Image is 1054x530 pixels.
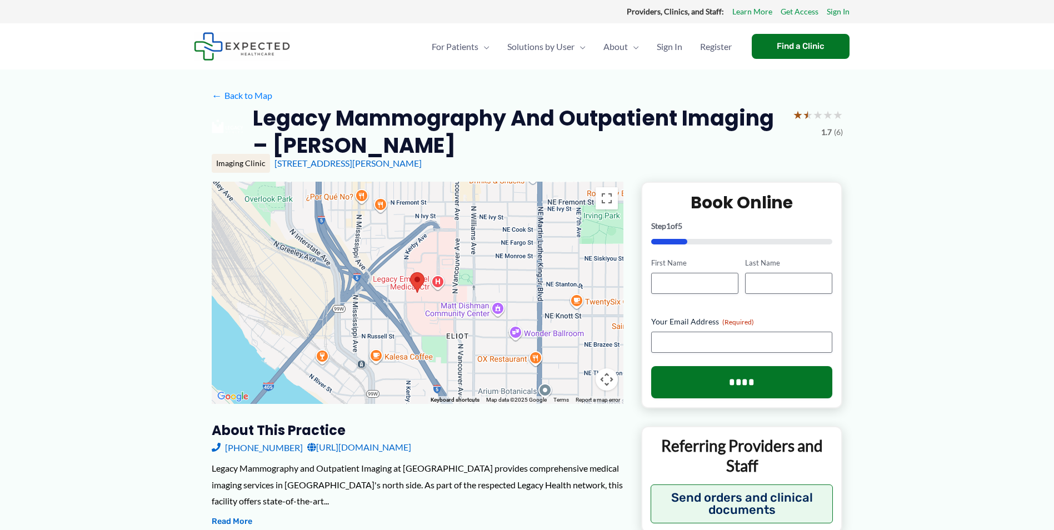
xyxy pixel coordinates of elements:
nav: Primary Site Navigation [423,27,741,66]
button: Map camera controls [596,368,618,391]
img: Expected Healthcare Logo - side, dark font, small [194,32,290,61]
button: Send orders and clinical documents [651,484,833,523]
a: Terms (opens in new tab) [553,397,569,403]
a: Learn More [732,4,772,19]
strong: Providers, Clinics, and Staff: [627,7,724,16]
h3: About this practice [212,422,623,439]
a: AboutMenu Toggle [595,27,648,66]
a: Get Access [781,4,818,19]
p: Step of [651,222,833,230]
span: 5 [678,221,682,231]
span: ★ [803,104,813,125]
a: Solutions by UserMenu Toggle [498,27,595,66]
a: [URL][DOMAIN_NAME] [307,439,411,456]
span: Menu Toggle [478,27,489,66]
p: Referring Providers and Staff [651,436,833,476]
span: Register [700,27,732,66]
a: [PHONE_NUMBER] [212,439,303,456]
img: Google [214,389,251,404]
span: ★ [793,104,803,125]
span: (Required) [722,318,754,326]
span: (6) [834,125,843,139]
span: Map data ©2025 Google [486,397,547,403]
div: Legacy Mammography and Outpatient Imaging at [GEOGRAPHIC_DATA] provides comprehensive medical ima... [212,460,623,509]
span: ★ [833,104,843,125]
span: Sign In [657,27,682,66]
a: Sign In [827,4,850,19]
span: ← [212,90,222,101]
span: Solutions by User [507,27,575,66]
button: Keyboard shortcuts [431,396,479,404]
a: For PatientsMenu Toggle [423,27,498,66]
label: Last Name [745,258,832,268]
a: [STREET_ADDRESS][PERSON_NAME] [274,158,422,168]
h2: Book Online [651,192,833,213]
span: ★ [813,104,823,125]
span: 1 [666,221,671,231]
button: Read More [212,515,252,528]
span: Menu Toggle [575,27,586,66]
span: ★ [823,104,833,125]
label: Your Email Address [651,316,833,327]
a: Open this area in Google Maps (opens a new window) [214,389,251,404]
a: ←Back to Map [212,87,272,104]
a: Sign In [648,27,691,66]
a: Register [691,27,741,66]
span: About [603,27,628,66]
button: Toggle fullscreen view [596,187,618,209]
a: Find a Clinic [752,34,850,59]
label: First Name [651,258,738,268]
div: Imaging Clinic [212,154,270,173]
span: 1.7 [821,125,832,139]
span: For Patients [432,27,478,66]
a: Report a map error [576,397,620,403]
span: Menu Toggle [628,27,639,66]
h2: Legacy Mammography and Outpatient Imaging – [PERSON_NAME] [253,104,784,159]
